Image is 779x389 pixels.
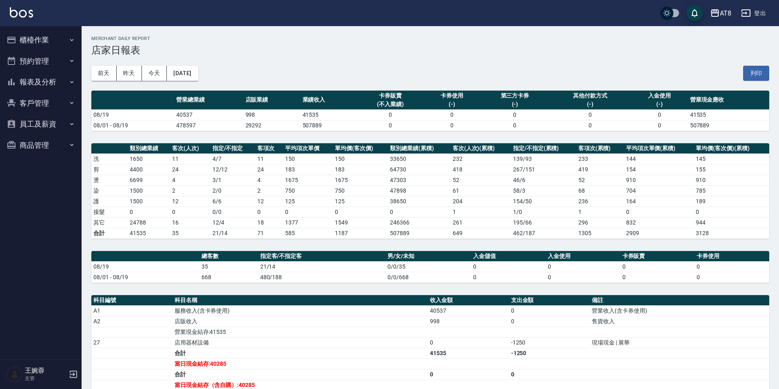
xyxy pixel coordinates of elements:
[509,316,590,327] td: 0
[258,251,386,262] th: 指定客/不指定客
[358,120,423,131] td: 0
[3,71,78,93] button: 報表及分析
[360,91,421,100] div: 卡券販賣
[694,143,769,154] th: 單均價(客次價)(累積)
[173,348,428,358] td: 合計
[128,175,170,185] td: 6699
[173,295,428,306] th: 科目名稱
[243,91,301,110] th: 店販業績
[283,196,333,207] td: 125
[576,175,624,185] td: 52
[425,100,478,109] div: (-)
[576,196,624,207] td: 236
[333,164,388,175] td: 183
[333,153,388,164] td: 150
[91,164,128,175] td: 剪
[546,272,620,282] td: 0
[333,196,388,207] td: 125
[388,164,450,175] td: 64730
[451,164,511,175] td: 418
[91,272,199,282] td: 08/01 - 08/19
[576,207,624,217] td: 1
[428,369,509,380] td: 0
[620,261,695,272] td: 0
[91,251,769,283] table: a dense table
[25,367,66,375] h5: 王婉蓉
[385,272,471,282] td: 0/0/668
[707,5,735,22] button: AT8
[694,185,769,196] td: 785
[3,51,78,72] button: 預約管理
[128,217,170,228] td: 24788
[91,143,769,239] table: a dense table
[128,228,170,238] td: 41535
[509,295,590,306] th: 支出金額
[509,348,590,358] td: -1250
[385,251,471,262] th: 男/女/未知
[471,272,546,282] td: 0
[255,196,283,207] td: 12
[694,175,769,185] td: 910
[388,217,450,228] td: 246366
[258,261,386,272] td: 21/14
[549,109,631,120] td: 0
[509,305,590,316] td: 0
[301,120,358,131] td: 507889
[91,228,128,238] td: 合計
[388,228,450,238] td: 507889
[91,217,128,228] td: 其它
[511,164,576,175] td: 267 / 151
[451,175,511,185] td: 52
[480,120,550,131] td: 0
[91,91,769,131] table: a dense table
[255,228,283,238] td: 71
[7,366,23,382] img: Person
[624,153,694,164] td: 144
[425,91,478,100] div: 卡券使用
[511,196,576,207] td: 154 / 50
[283,175,333,185] td: 1675
[170,196,210,207] td: 12
[91,207,128,217] td: 接髮
[388,196,450,207] td: 38650
[546,261,620,272] td: 0
[482,100,548,109] div: (-)
[255,164,283,175] td: 24
[428,337,509,348] td: 0
[210,196,256,207] td: 6 / 6
[624,175,694,185] td: 910
[333,228,388,238] td: 1187
[694,196,769,207] td: 189
[694,217,769,228] td: 944
[128,143,170,154] th: 類別總業績
[576,185,624,196] td: 68
[482,91,548,100] div: 第三方卡券
[91,337,173,348] td: 27
[333,217,388,228] td: 1549
[128,164,170,175] td: 4400
[624,185,694,196] td: 704
[694,153,769,164] td: 145
[590,305,769,316] td: 營業收入(含卡券使用)
[255,207,283,217] td: 0
[170,185,210,196] td: 2
[590,316,769,327] td: 售貨收入
[258,272,386,282] td: 480/188
[199,251,258,262] th: 總客數
[451,185,511,196] td: 61
[388,143,450,154] th: 類別總業績(累積)
[255,153,283,164] td: 11
[451,143,511,154] th: 客次(人次)(累積)
[451,228,511,238] td: 649
[128,185,170,196] td: 1500
[511,207,576,217] td: 1 / 0
[428,316,509,327] td: 998
[91,196,128,207] td: 護
[283,217,333,228] td: 1377
[301,91,358,110] th: 業績收入
[3,93,78,114] button: 客戶管理
[170,228,210,238] td: 35
[210,175,256,185] td: 3 / 1
[576,143,624,154] th: 客項次(累積)
[173,316,428,327] td: 店販收入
